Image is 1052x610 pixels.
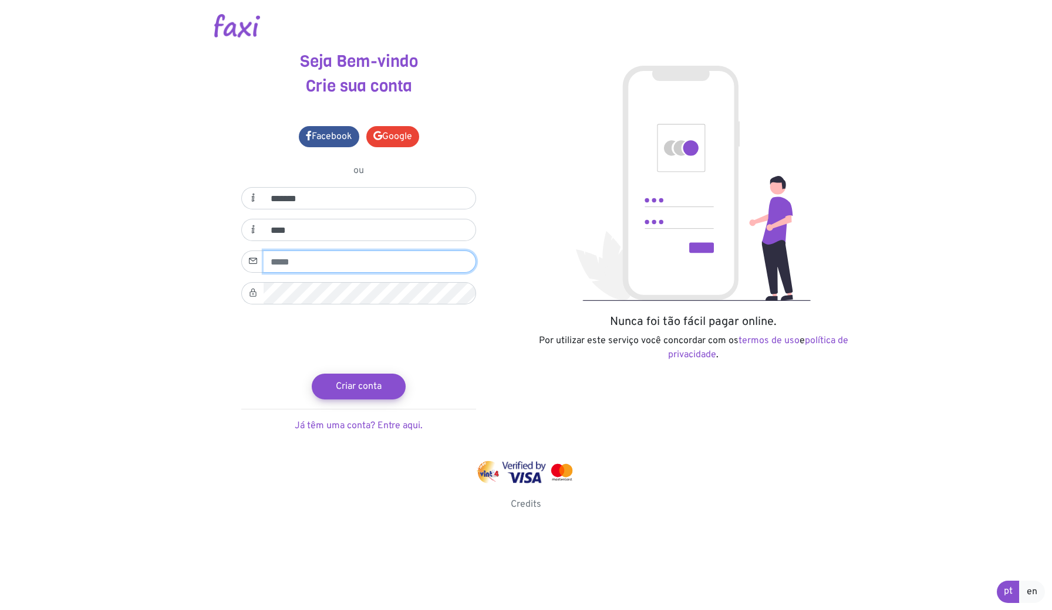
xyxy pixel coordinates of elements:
iframe: reCAPTCHA [269,314,448,360]
h3: Crie sua conta [200,76,517,96]
a: Google [366,126,419,147]
img: mastercard [548,461,575,483]
p: ou [241,164,476,178]
a: pt [997,581,1020,603]
a: en [1019,581,1045,603]
h5: Nunca foi tão fácil pagar online. [535,315,852,329]
img: vinti4 [477,461,500,483]
button: Criar conta [312,374,406,399]
a: termos de uso [739,335,800,347]
a: Credits [511,499,541,510]
h3: Seja Bem-vindo [200,52,517,72]
p: Por utilizar este serviço você concordar com os e . [535,334,852,362]
a: Facebook [299,126,359,147]
a: Já têm uma conta? Entre aqui. [295,420,423,432]
img: visa [502,461,546,483]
